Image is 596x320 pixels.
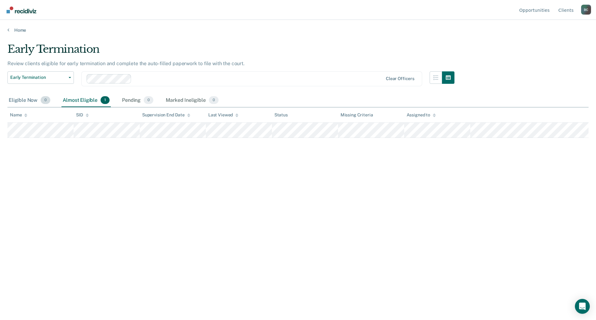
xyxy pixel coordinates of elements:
[101,96,110,104] span: 1
[165,94,220,107] div: Marked Ineligible0
[208,112,238,118] div: Last Viewed
[10,112,27,118] div: Name
[7,7,36,13] img: Recidiviz
[121,94,155,107] div: Pending0
[581,5,591,15] button: Profile dropdown button
[341,112,373,118] div: Missing Criteria
[209,96,219,104] span: 0
[386,76,414,81] div: Clear officers
[142,112,190,118] div: Supervision End Date
[7,27,589,33] a: Home
[144,96,153,104] span: 0
[581,5,591,15] div: B C
[61,94,111,107] div: Almost Eligible1
[274,112,288,118] div: Status
[7,94,52,107] div: Eligible Now0
[7,61,245,66] p: Review clients eligible for early termination and complete the auto-filled paperwork to file with...
[407,112,436,118] div: Assigned to
[41,96,50,104] span: 0
[10,75,66,80] span: Early Termination
[7,71,74,84] button: Early Termination
[575,299,590,314] div: Open Intercom Messenger
[7,43,454,61] div: Early Termination
[76,112,89,118] div: SID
